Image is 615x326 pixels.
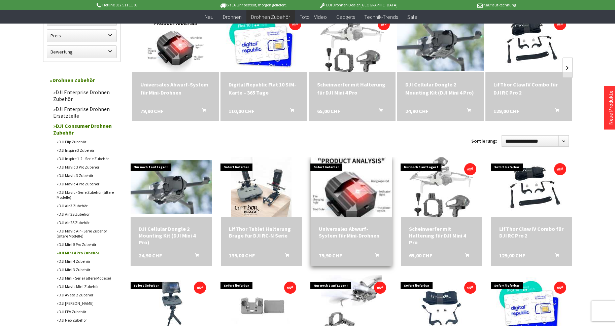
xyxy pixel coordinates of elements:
button: In den Warenkorb [187,252,203,261]
a: DJI Cellular Dongle 2 Mounting Kit (DJI Mini 4 Pro) 24,90 CHF In den Warenkorb [405,80,476,97]
label: Bewertung [47,46,116,58]
p: DJI Drohnen Dealer [GEOGRAPHIC_DATA] [306,1,411,9]
div: DJI Cellular Dongle 2 Mounting Kit (DJI Mini 4 Pro) [405,80,476,97]
a: DJI Enterprise Drohnen Ersatzteile [50,104,117,121]
span: 65,00 CHF [317,107,340,115]
button: In den Warenkorb [277,252,293,261]
span: Gadgets [336,13,355,20]
a: DJI Flip Zubehör [53,138,117,146]
a: Drohnen Zubehör [46,73,117,87]
span: 110,00 CHF [229,107,254,115]
img: Universales Abwurf-System für Mini-Drohnen [147,12,204,72]
a: LifThor Tablet Halterung Brage für DJI RC-N Serie 139,00 CHF In den Warenkorb [229,225,294,239]
img: Scheinwerfer mit Halterung für DJI Mini 4 Pro [320,12,384,72]
p: Bis 16 Uhr bestellt, morgen geliefert. [201,1,306,9]
button: In den Warenkorb [282,107,298,116]
a: DJI Neo Zubehör [53,316,117,324]
div: Scheinwerfer mit Halterung für DJI Mini 4 Pro [317,80,387,97]
img: LifThor Claw IV Combo für DJI RC Pro 2 [491,12,566,72]
a: Scheinwerfer mit Halterung für DJI Mini 4 Pro 65,00 CHF In den Warenkorb [409,225,474,246]
a: DJI Mini 5 Pro Zubehör [53,240,117,249]
button: In den Warenkorb [459,107,475,116]
a: DJI Inspire 3 Zubehör [53,146,117,154]
span: Drohnen [223,13,242,20]
span: Foto + Video [300,13,327,20]
div: LifThor Tablet Halterung Brage für DJI RC-N Serie [229,225,294,239]
a: DJI Mavic - Serie Zubehör (ältere Modelle) [53,188,117,202]
div: Digital Republic Flat 10 SIM-Karte – 365 Tage [229,80,299,97]
a: Universales Abwurf-System für Mini-Drohnen 79,90 CHF In den Warenkorb [319,225,384,239]
a: Drohnen [218,10,246,24]
div: Universales Abwurf-System für Mini-Drohnen [319,225,384,239]
a: DJI [PERSON_NAME] [53,299,117,307]
div: Universales Abwurf-System für Mini-Drohnen [140,80,211,97]
div: LifThor Claw IV Combo für DJI RC Pro 2 [499,225,564,239]
img: DJI Cellular Dongle 2 Mounting Kit (DJI Mini 4 Pro) [397,13,484,71]
a: Foto + Video [295,10,332,24]
a: DJI Mini 4 Pro Zubehör [53,249,117,257]
p: Kauf auf Rechnung [411,1,516,9]
label: Preis [47,30,116,42]
p: Hotline 032 511 11 03 [96,1,201,9]
div: DJI Cellular Dongle 2 Mounting Kit (DJI Mini 4 Pro) [139,225,204,246]
a: DJI Consumer Drohnen Zubehör [50,121,117,138]
img: Universales Abwurf-System für Mini-Drohnen [311,145,391,229]
a: DJI Mini - Serie (ältere Modelle) [53,274,117,282]
span: Neu [205,13,213,20]
span: 24,90 CHF [405,107,429,115]
a: Digital Republic Flat 10 SIM-Karte – 365 Tage 110,00 CHF In den Warenkorb [229,80,299,97]
img: LifThor Tablet Halterung Brage für DJI RC-N Serie [231,157,292,217]
label: Sortierung: [471,136,497,146]
a: DJI Air 2S Zubehör [53,218,117,227]
a: DJI Mavic 3 Pro Zubehör [53,163,117,171]
span: Technik-Trends [364,13,398,20]
a: DJI Avata 2 Zubehör [53,291,117,299]
a: DJI Mini 4 Zubehör [53,257,117,265]
button: In den Warenkorb [367,252,383,261]
span: 79,90 CHF [140,107,164,115]
button: In den Warenkorb [547,107,563,116]
a: Technik-Trends [360,10,403,24]
a: DJI Mavic Air - Serie Zubehör (ältere Modelle) [53,227,117,240]
img: DJI Cellular Dongle 2 Mounting Kit (DJI Mini 4 Pro) [131,160,212,214]
a: DJI Mavic 4 Pro Zubehör [53,180,117,188]
a: DJI Mini 3 Zubehör [53,265,117,274]
img: LifThor Claw IV Combo für DJI RC Pro 2 [494,157,569,217]
a: LifThor Claw IV Combo für DJI RC Pro 2 129,00 CHF In den Warenkorb [493,80,564,97]
a: DJI Enterprise Drohnen Zubehör [50,87,117,104]
span: 129,00 CHF [493,107,519,115]
span: 129,00 CHF [499,252,525,259]
a: DJI Air 3S Zubehör [53,210,117,218]
a: DJI Cellular Dongle 2 Mounting Kit (DJI Mini 4 Pro) 24,90 CHF In den Warenkorb [139,225,204,246]
button: In den Warenkorb [194,107,210,116]
a: Scheinwerfer mit Halterung für DJI Mini 4 Pro 65,00 CHF In den Warenkorb [317,80,387,97]
a: Neue Produkte [607,90,614,125]
button: In den Warenkorb [457,252,473,261]
a: Universales Abwurf-System für Mini-Drohnen 79,90 CHF In den Warenkorb [140,80,211,97]
a: DJI FPV Zubehör [53,307,117,316]
img: Digital Republic Flat 10 SIM-Karte – 365 Tage [220,12,307,72]
span: 79,90 CHF [319,252,342,259]
a: Drohnen Zubehör [246,10,295,24]
span: 24,90 CHF [139,252,162,259]
a: LifThor Claw IV Combo für DJI RC Pro 2 129,00 CHF In den Warenkorb [499,225,564,239]
a: Sale [403,10,422,24]
button: In den Warenkorb [371,107,387,116]
span: 65,00 CHF [409,252,432,259]
a: DJI Air 3 Zubehör [53,202,117,210]
span: 139,00 CHF [229,252,255,259]
a: DJI Mavic Mini Zubehör [53,282,117,291]
div: Scheinwerfer mit Halterung für DJI Mini 4 Pro [409,225,474,246]
a: Gadgets [332,10,360,24]
div: LifThor Claw IV Combo für DJI RC Pro 2 [493,80,564,97]
span: Drohnen Zubehör [251,13,290,20]
img: Scheinwerfer mit Halterung für DJI Mini 4 Pro [409,157,473,217]
button: In den Warenkorb [547,252,563,261]
a: DJI Mavic 3 Zubehör [53,171,117,180]
span: Sale [407,13,417,20]
a: DJI Inspire 1-2 - Serie Zubehör [53,154,117,163]
a: Neu [200,10,218,24]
